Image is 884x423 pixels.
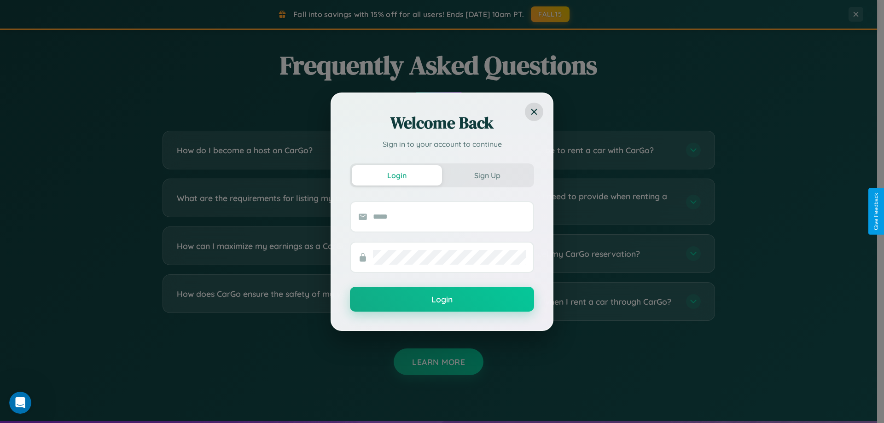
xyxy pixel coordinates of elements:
[350,112,534,134] h2: Welcome Back
[350,139,534,150] p: Sign in to your account to continue
[873,193,879,230] div: Give Feedback
[442,165,532,185] button: Sign Up
[350,287,534,312] button: Login
[352,165,442,185] button: Login
[9,392,31,414] iframe: Intercom live chat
